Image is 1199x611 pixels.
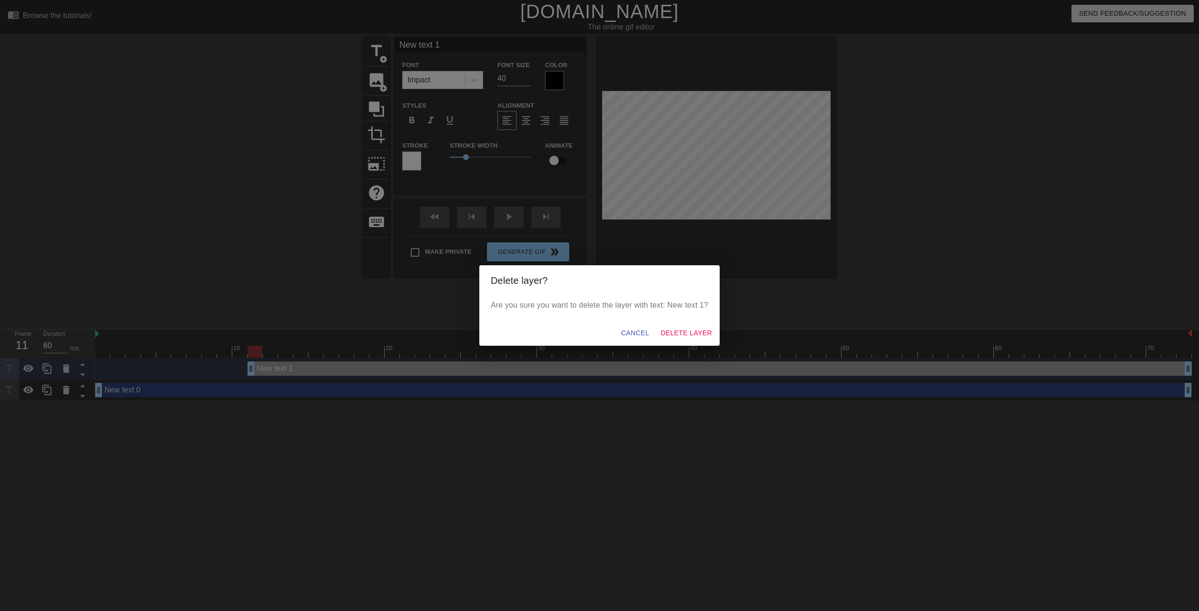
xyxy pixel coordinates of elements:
p: Are you sure you want to delete the layer with text: New text 1? [491,300,708,311]
h2: Delete layer? [491,273,708,288]
span: Delete Layer [661,327,712,339]
button: Delete Layer [657,324,716,342]
button: Cancel [617,324,653,342]
span: Cancel [621,327,649,339]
